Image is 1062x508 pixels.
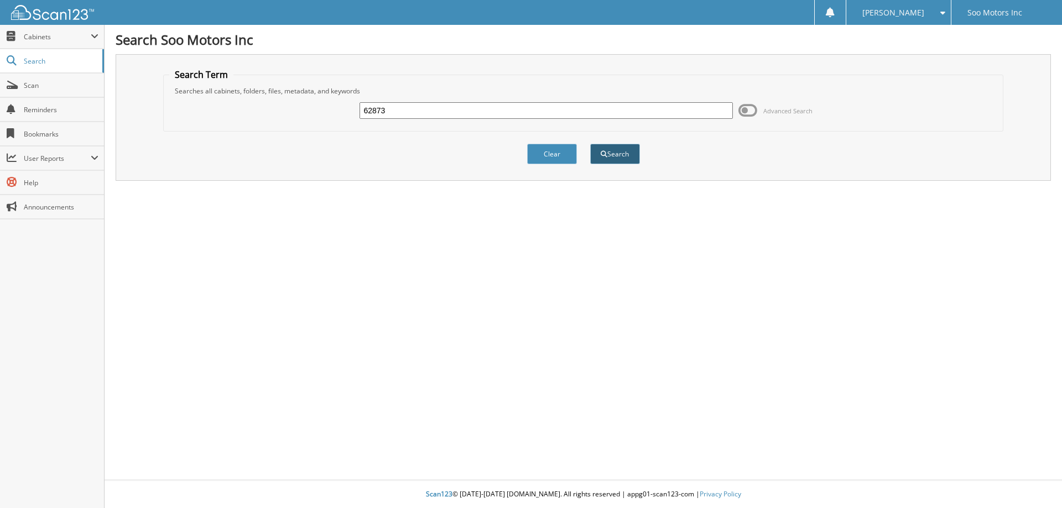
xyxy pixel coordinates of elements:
[105,481,1062,508] div: © [DATE]-[DATE] [DOMAIN_NAME]. All rights reserved | appg01-scan123-com |
[763,107,813,115] span: Advanced Search
[116,30,1051,49] h1: Search Soo Motors Inc
[24,154,91,163] span: User Reports
[24,81,98,90] span: Scan
[527,144,577,164] button: Clear
[169,86,998,96] div: Searches all cabinets, folders, files, metadata, and keywords
[24,105,98,114] span: Reminders
[169,69,233,81] legend: Search Term
[24,129,98,139] span: Bookmarks
[426,489,452,499] span: Scan123
[700,489,741,499] a: Privacy Policy
[11,5,94,20] img: scan123-logo-white.svg
[24,178,98,187] span: Help
[590,144,640,164] button: Search
[862,9,924,16] span: [PERSON_NAME]
[967,9,1022,16] span: Soo Motors Inc
[24,56,97,66] span: Search
[24,202,98,212] span: Announcements
[24,32,91,41] span: Cabinets
[1007,455,1062,508] iframe: Chat Widget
